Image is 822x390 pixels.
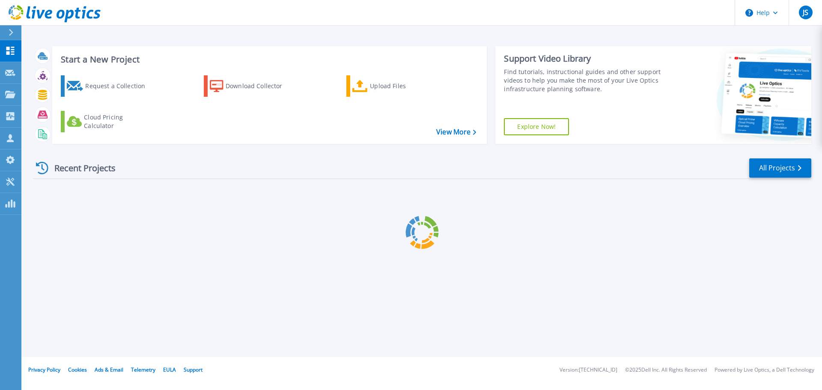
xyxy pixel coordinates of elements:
a: View More [436,128,476,136]
a: Privacy Policy [28,366,60,373]
a: EULA [163,366,176,373]
li: © 2025 Dell Inc. All Rights Reserved [625,367,707,373]
h3: Start a New Project [61,55,476,64]
div: Support Video Library [504,53,665,64]
span: JS [803,9,808,16]
a: Support [184,366,203,373]
a: Cookies [68,366,87,373]
div: Download Collector [226,77,294,95]
div: Upload Files [370,77,438,95]
div: Request a Collection [85,77,154,95]
a: Explore Now! [504,118,569,135]
li: Powered by Live Optics, a Dell Technology [715,367,814,373]
div: Find tutorials, instructional guides and other support videos to help you make the most of your L... [504,68,665,93]
div: Cloud Pricing Calculator [84,113,152,130]
a: Request a Collection [61,75,156,97]
a: Upload Files [346,75,442,97]
a: Ads & Email [95,366,123,373]
a: Telemetry [131,366,155,373]
a: Cloud Pricing Calculator [61,111,156,132]
a: Download Collector [204,75,299,97]
a: All Projects [749,158,811,178]
div: Recent Projects [33,158,127,179]
li: Version: [TECHNICAL_ID] [560,367,617,373]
